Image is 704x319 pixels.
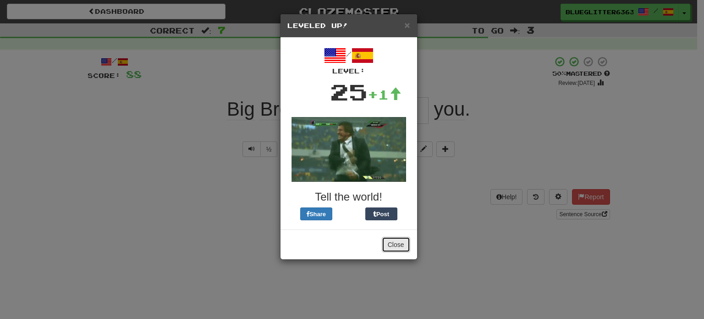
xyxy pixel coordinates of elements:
[287,45,410,76] div: /
[332,207,365,220] iframe: X Post Button
[404,20,410,30] span: ×
[287,191,410,203] h3: Tell the world!
[404,20,410,30] button: Close
[382,237,410,252] button: Close
[291,117,406,182] img: soccer-coach-2-a9306edb2ed3f6953285996bb4238f2040b39cbea5cfbac61ac5b5c8179d3151.gif
[287,21,410,30] h5: Leveled Up!
[368,85,401,104] div: +1
[365,207,397,220] button: Post
[300,207,332,220] button: Share
[287,67,410,76] div: Level:
[330,76,368,108] div: 25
